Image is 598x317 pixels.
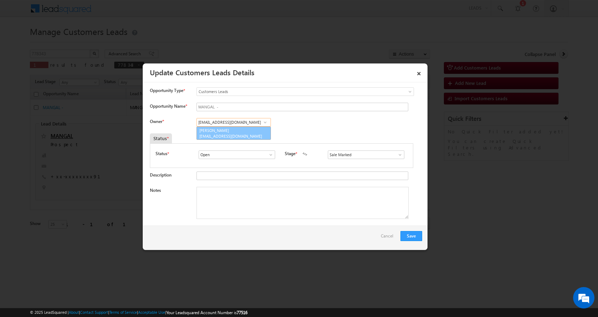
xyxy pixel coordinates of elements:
[285,150,295,157] label: Stage
[138,310,165,315] a: Acceptable Use
[109,310,137,315] a: Terms of Service
[196,127,271,140] a: [PERSON_NAME]
[156,150,167,157] label: Status
[237,310,247,315] span: 77516
[394,151,403,158] a: Show All Items
[261,119,269,126] a: Show All Items
[196,87,414,96] a: Customers Leads
[30,309,247,316] span: © 2025 LeadSquared | | | | |
[150,172,172,178] label: Description
[199,150,275,159] input: Type to Search
[69,310,79,315] a: About
[166,310,247,315] span: Your Leadsquared Account Number is
[197,88,385,95] span: Customers Leads
[381,231,397,245] a: Cancel
[150,67,255,77] a: Update Customers Leads Details
[150,133,172,143] div: Status
[80,310,108,315] a: Contact Support
[328,150,404,159] input: Type to Search
[400,231,422,241] button: Save
[196,118,271,127] input: Type to Search
[150,103,187,109] label: Opportunity Name
[150,87,183,94] span: Opportunity Type
[150,119,164,124] label: Owner
[413,66,425,78] a: ×
[150,188,161,193] label: Notes
[264,151,273,158] a: Show All Items
[199,133,263,139] span: [EMAIL_ADDRESS][DOMAIN_NAME]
